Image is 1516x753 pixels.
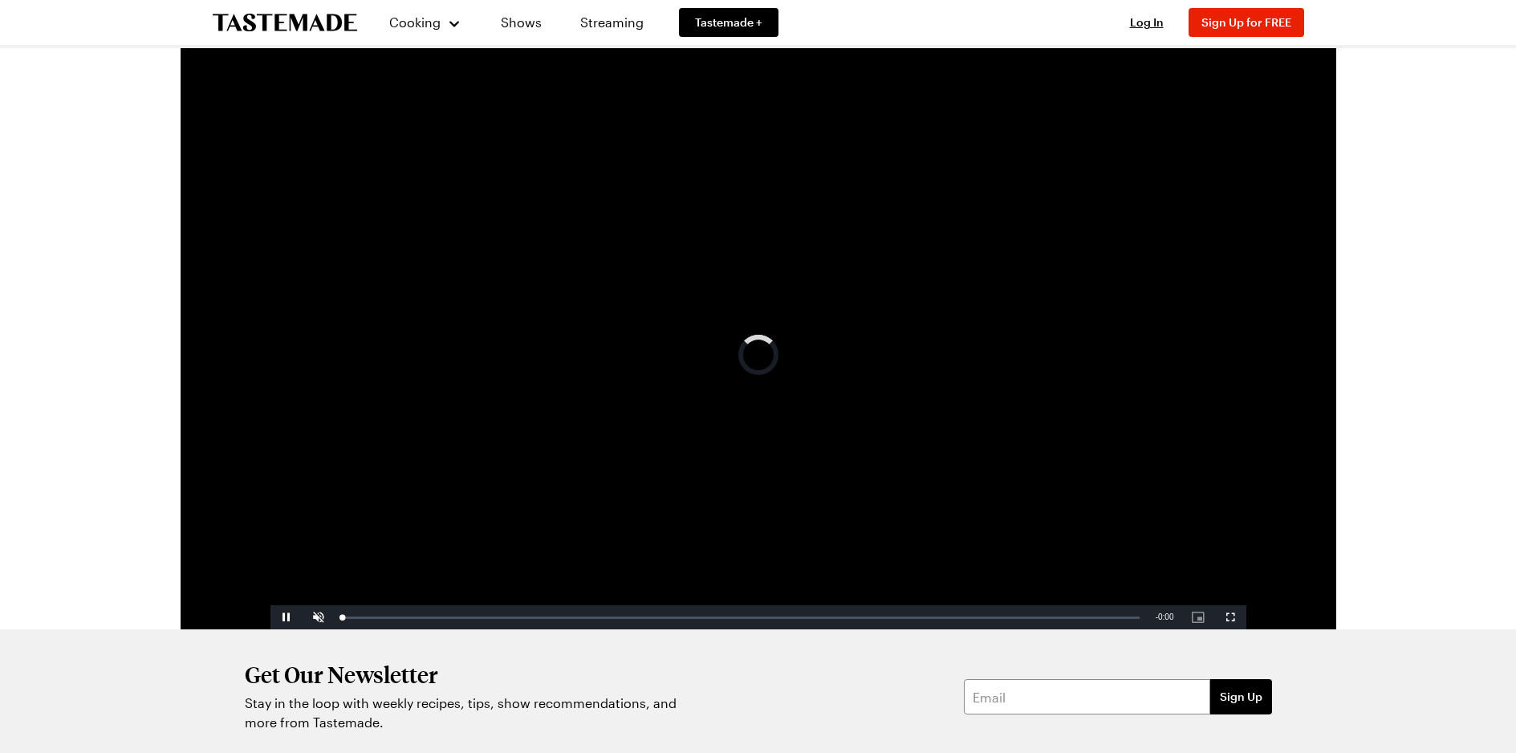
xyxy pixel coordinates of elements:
span: - [1156,613,1158,621]
span: Cooking [389,14,441,30]
a: Tastemade + [679,8,778,37]
input: Email [964,679,1210,714]
span: Tastemade + [695,14,762,31]
button: Unmute [303,605,335,629]
button: Sign Up [1210,679,1272,714]
button: Log In [1115,14,1179,31]
button: Picture-in-Picture [1182,605,1214,629]
button: Sign Up for FREE [1189,8,1304,37]
p: Stay in the loop with weekly recipes, tips, show recommendations, and more from Tastemade. [245,694,686,732]
a: To Tastemade Home Page [213,14,357,32]
span: Log In [1130,15,1164,29]
span: Sign Up for FREE [1201,15,1291,29]
button: Fullscreen [1214,605,1246,629]
div: Progress Bar [343,617,1140,619]
button: Pause [270,605,303,629]
span: 0:00 [1158,613,1173,621]
h2: Get Our Newsletter [245,661,686,687]
button: Cooking [389,3,462,42]
span: Sign Up [1220,689,1262,705]
video-js: Video Player [270,80,1246,629]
